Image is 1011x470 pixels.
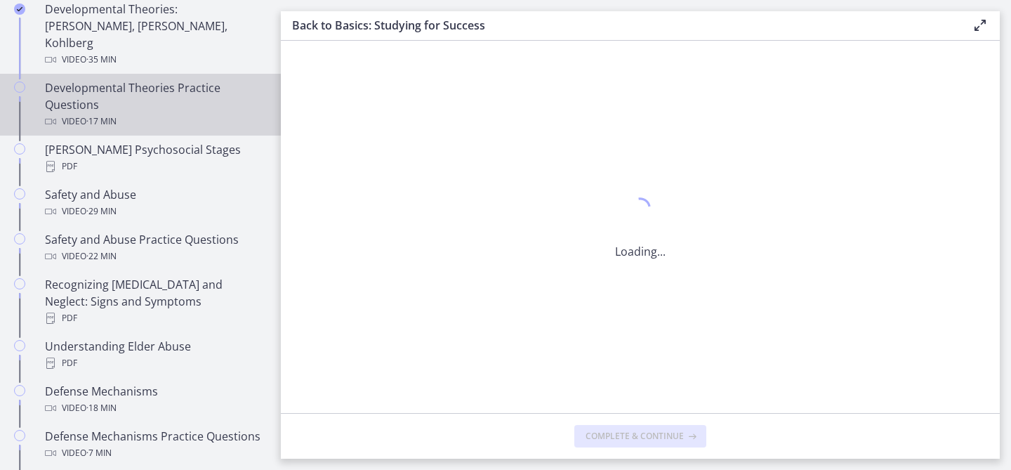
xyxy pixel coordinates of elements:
[574,425,706,448] button: Complete & continue
[45,400,264,417] div: Video
[45,141,264,175] div: [PERSON_NAME] Psychosocial Stages
[86,203,117,220] span: · 29 min
[14,4,25,15] i: Completed
[45,1,264,68] div: Developmental Theories: [PERSON_NAME], [PERSON_NAME], Kohlberg
[86,445,112,462] span: · 7 min
[86,51,117,68] span: · 35 min
[615,243,666,260] p: Loading...
[45,338,264,372] div: Understanding Elder Abuse
[45,51,264,68] div: Video
[45,428,264,462] div: Defense Mechanisms Practice Questions
[45,248,264,265] div: Video
[86,248,117,265] span: · 22 min
[86,400,117,417] span: · 18 min
[45,186,264,220] div: Safety and Abuse
[45,310,264,327] div: PDF
[45,231,264,265] div: Safety and Abuse Practice Questions
[45,445,264,462] div: Video
[45,383,264,417] div: Defense Mechanisms
[586,431,684,442] span: Complete & continue
[45,276,264,327] div: Recognizing [MEDICAL_DATA] and Neglect: Signs and Symptoms
[45,355,264,372] div: PDF
[86,113,117,130] span: · 17 min
[615,194,666,226] div: 1
[45,203,264,220] div: Video
[292,17,949,34] h3: Back to Basics: Studying for Success
[45,79,264,130] div: Developmental Theories Practice Questions
[45,113,264,130] div: Video
[45,158,264,175] div: PDF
